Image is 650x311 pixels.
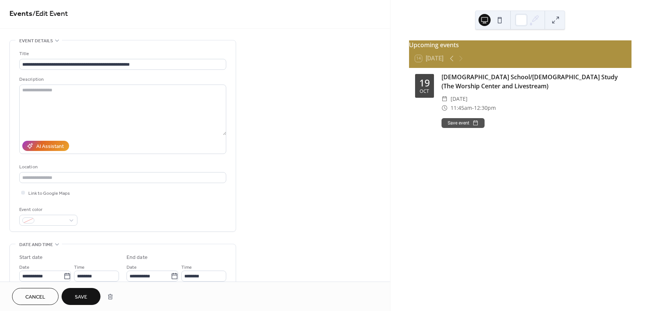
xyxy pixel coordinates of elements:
span: - [472,103,474,112]
div: AI Assistant [36,143,64,151]
div: ​ [442,94,448,103]
a: Events [9,6,32,21]
button: Cancel [12,288,59,305]
span: 12:30pm [474,103,496,112]
div: [DEMOGRAPHIC_DATA] School/[DEMOGRAPHIC_DATA] Study (The Worship Center and Livestream) [442,72,625,91]
button: Save [62,288,100,305]
span: 11:45am [451,103,472,112]
div: Description [19,75,225,83]
span: / Edit Event [32,6,68,21]
div: Upcoming events [409,40,631,49]
span: Event details [19,37,53,45]
span: Time [181,263,192,271]
div: Oct [420,89,429,94]
span: Save [75,293,87,301]
div: ​ [442,103,448,112]
span: Date [127,263,137,271]
span: Time [74,263,85,271]
div: Title [19,50,225,58]
div: Event color [19,206,76,214]
span: Link to Google Maps [28,189,70,197]
div: Location [19,163,225,171]
span: [DATE] [451,94,468,103]
div: Start date [19,254,43,262]
span: Date and time [19,241,53,249]
div: End date [127,254,148,262]
span: Cancel [25,293,45,301]
button: Save event [442,118,485,128]
div: 19 [419,78,430,88]
span: Date [19,263,29,271]
button: AI Assistant [22,141,69,151]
